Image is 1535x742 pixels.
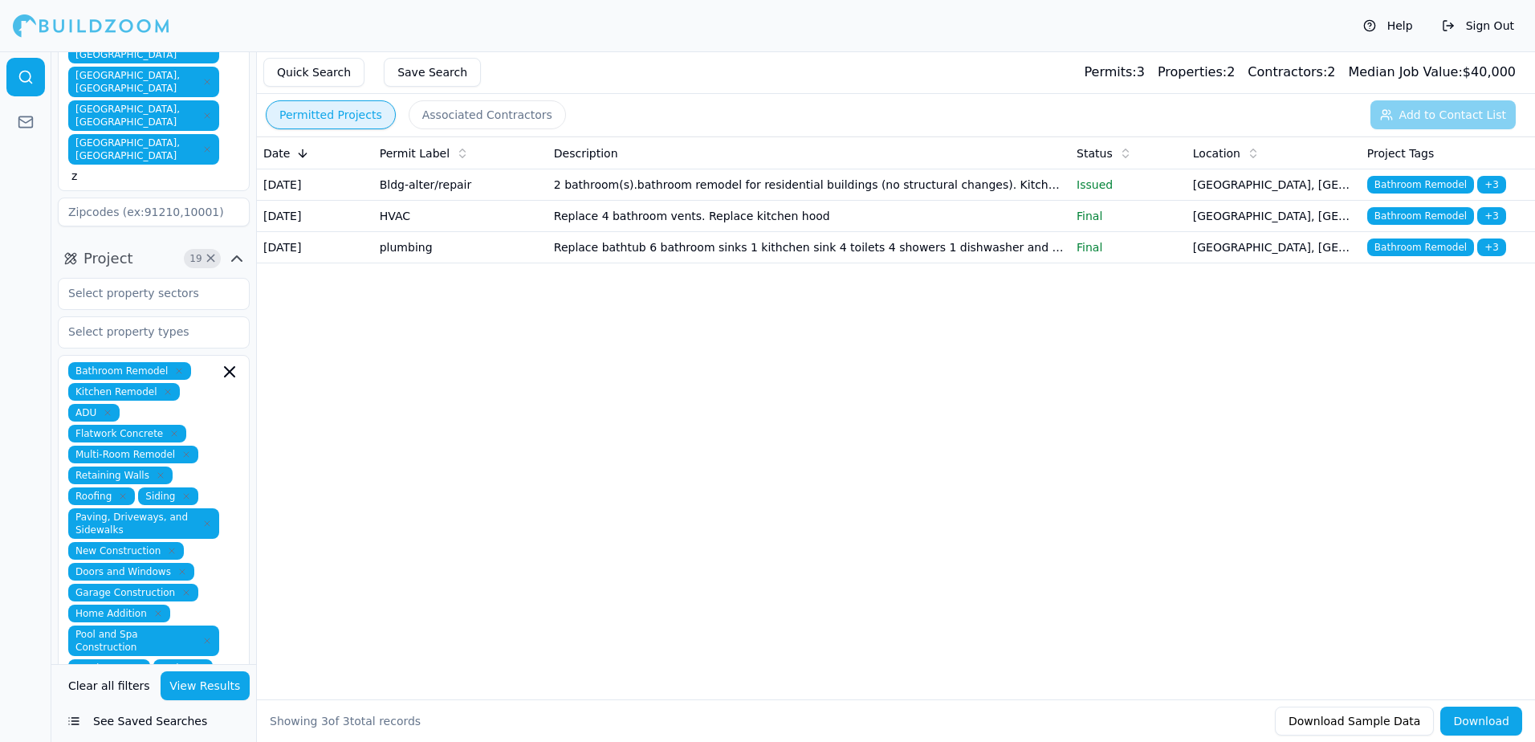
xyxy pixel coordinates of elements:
[384,58,481,87] button: Save Search
[68,563,194,581] span: Doors and Windows
[58,707,250,736] button: See Saved Searches
[1193,145,1240,161] span: Location
[257,169,373,201] td: [DATE]
[68,404,120,422] span: ADU
[263,58,364,87] button: Quick Search
[68,542,184,560] span: New Construction
[68,446,198,463] span: Multi-Room Remodel
[1158,64,1227,79] span: Properties:
[266,100,396,129] button: Permitted Projects
[161,671,250,700] button: View Results
[1367,207,1474,225] span: Bathroom Remodel
[1477,207,1506,225] span: + 3
[321,715,328,728] span: 3
[83,247,133,270] span: Project
[138,487,198,505] span: Siding
[1077,239,1180,255] p: Final
[188,251,204,267] span: 19
[1187,232,1361,263] td: [GEOGRAPHIC_DATA], [GEOGRAPHIC_DATA]
[58,198,250,226] input: Zipcodes (ex:91210,10001)
[153,659,213,677] span: Patios
[1434,13,1522,39] button: Sign Out
[68,659,150,677] span: Landscape
[68,425,186,442] span: Flatwork Concrete
[373,201,548,232] td: HVAC
[64,671,154,700] button: Clear all filters
[68,100,219,131] span: [GEOGRAPHIC_DATA], [GEOGRAPHIC_DATA]
[548,169,1070,201] td: 2 bathroom(s).bathroom remodel for residential buildings (no structural changes). Kitchen remodel...
[1077,177,1180,193] p: Issued
[1367,145,1434,161] span: Project Tags
[1367,238,1474,256] span: Bathroom Remodel
[68,362,191,380] span: Bathroom Remodel
[257,201,373,232] td: [DATE]
[1348,63,1516,82] div: $ 40,000
[68,584,198,601] span: Garage Construction
[1248,63,1335,82] div: 2
[68,67,219,97] span: [GEOGRAPHIC_DATA], [GEOGRAPHIC_DATA]
[548,201,1070,232] td: Replace 4 bathroom vents. Replace kitchen hood
[68,487,135,505] span: Roofing
[270,713,421,729] div: Showing of total records
[1158,63,1235,82] div: 2
[1248,64,1327,79] span: Contractors:
[373,169,548,201] td: Bldg-alter/repair
[373,232,548,263] td: plumbing
[1355,13,1421,39] button: Help
[380,145,450,161] span: Permit Label
[257,232,373,263] td: [DATE]
[1077,208,1180,224] p: Final
[409,100,566,129] button: Associated Contractors
[1367,176,1474,194] span: Bathroom Remodel
[548,232,1070,263] td: Replace bathtub 6 bathroom sinks 1 kithchen sink 4 toilets 4 showers 1 dishwasher and disposal co...
[68,383,180,401] span: Kitchen Remodel
[59,279,229,308] input: Select property sectors
[68,626,219,656] span: Pool and Spa Construction
[343,715,350,728] span: 3
[1077,145,1113,161] span: Status
[1084,64,1136,79] span: Permits:
[68,134,219,165] span: [GEOGRAPHIC_DATA], [GEOGRAPHIC_DATA]
[59,317,229,346] input: Select property types
[554,145,618,161] span: Description
[1477,176,1506,194] span: + 3
[58,246,250,271] button: Project19Clear Project filters
[205,255,217,263] span: Clear Project filters
[1084,63,1144,82] div: 3
[1348,64,1462,79] span: Median Job Value:
[1187,169,1361,201] td: [GEOGRAPHIC_DATA], [GEOGRAPHIC_DATA]
[68,605,170,622] span: Home Addition
[1187,201,1361,232] td: [GEOGRAPHIC_DATA], [GEOGRAPHIC_DATA]
[1275,707,1434,736] button: Download Sample Data
[1477,238,1506,256] span: + 3
[263,145,290,161] span: Date
[68,467,173,484] span: Retaining Walls
[1440,707,1522,736] button: Download
[68,508,219,539] span: Paving, Driveways, and Sidewalks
